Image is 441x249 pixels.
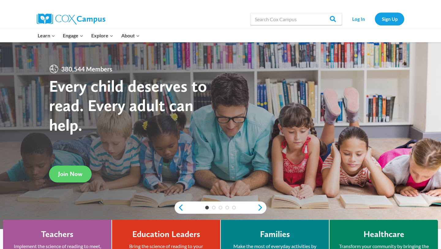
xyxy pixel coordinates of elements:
span: Engage [63,32,83,40]
a: Log In [345,13,372,25]
h4: Healthcare [364,229,404,239]
a: next [257,204,266,211]
img: Cox Campus [37,13,105,25]
strong: Every child deserves to read. Every adult can help. [49,76,207,135]
a: 2 [212,206,216,209]
span: Learn [38,32,55,40]
span: 380,544 Members [59,64,115,74]
span: Explore [91,32,113,40]
a: 4 [225,206,229,209]
h4: Families [260,229,290,239]
a: previous [175,204,184,211]
a: 1 [205,206,209,209]
nav: Secondary Navigation [345,13,404,25]
input: Search Cox Campus [250,13,342,25]
div: content slider buttons [175,201,266,214]
h4: Teachers [41,229,73,239]
span: Join Now [58,170,82,178]
a: Join Now [49,166,92,182]
a: Sign Up [375,13,404,25]
nav: Primary Navigation [34,29,143,42]
h4: Education Leaders [132,229,200,239]
a: 3 [219,206,222,209]
span: About [121,32,140,40]
a: 5 [232,206,236,209]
